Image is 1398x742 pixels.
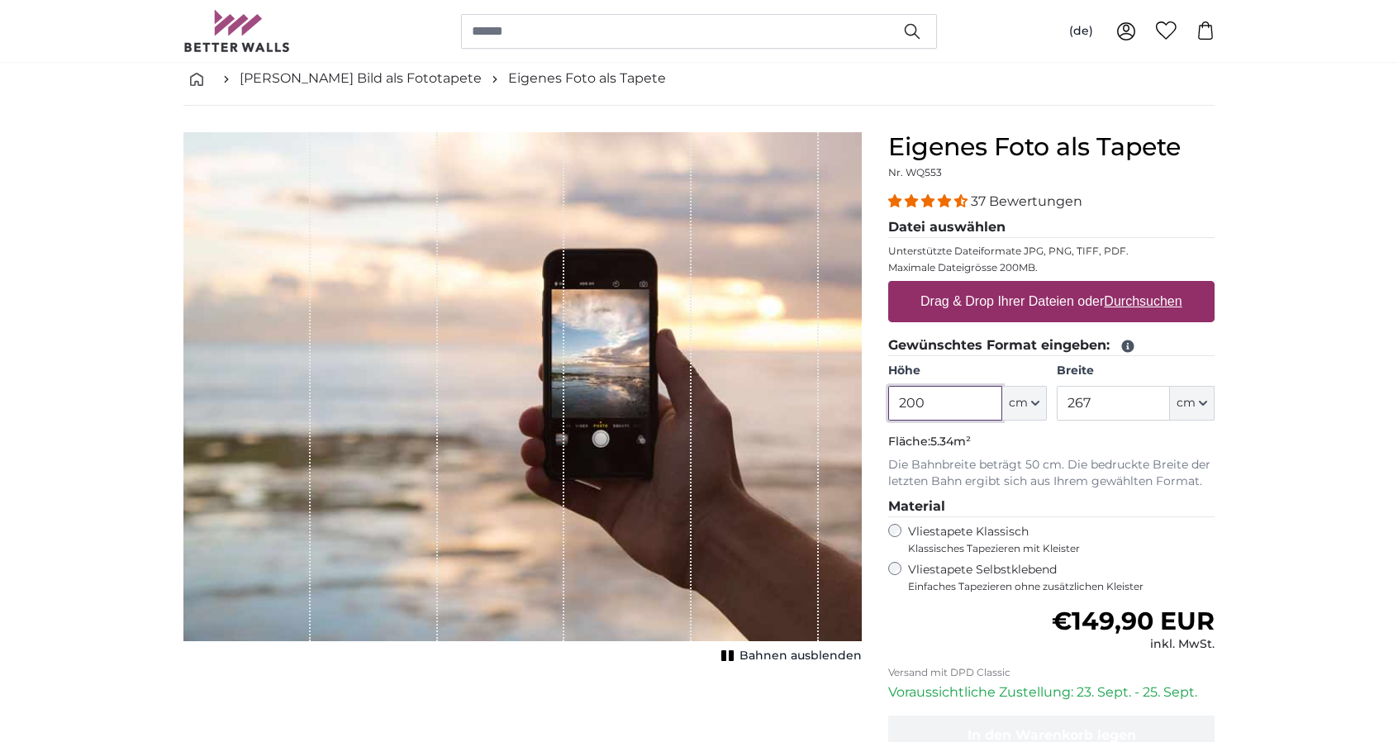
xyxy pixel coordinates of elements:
img: Betterwalls [183,10,291,52]
legend: Datei auswählen [888,217,1215,238]
legend: Gewünschtes Format eingeben: [888,335,1215,356]
p: Maximale Dateigrösse 200MB. [888,261,1215,274]
label: Höhe [888,363,1046,379]
span: Nr. WQ553 [888,166,942,178]
p: Die Bahnbreite beträgt 50 cm. Die bedruckte Breite der letzten Bahn ergibt sich aus Ihrem gewählt... [888,457,1215,490]
button: (de) [1056,17,1106,46]
span: 5.34m² [930,434,971,449]
h1: Eigenes Foto als Tapete [888,132,1215,162]
label: Vliestapete Selbstklebend [908,562,1215,593]
label: Drag & Drop Ihrer Dateien oder [914,285,1189,318]
span: cm [1009,395,1028,411]
p: Versand mit DPD Classic [888,666,1215,679]
p: Unterstützte Dateiformate JPG, PNG, TIFF, PDF. [888,245,1215,258]
span: cm [1177,395,1196,411]
span: 37 Bewertungen [971,193,1082,209]
button: cm [1170,386,1215,421]
a: [PERSON_NAME] Bild als Fototapete [240,69,482,88]
a: Eigenes Foto als Tapete [508,69,666,88]
u: Durchsuchen [1105,294,1182,308]
button: cm [1002,386,1047,421]
span: Einfaches Tapezieren ohne zusätzlichen Kleister [908,580,1215,593]
nav: breadcrumbs [183,52,1215,106]
label: Vliestapete Klassisch [908,524,1201,555]
span: €149,90 EUR [1052,606,1215,636]
span: Bahnen ausblenden [739,648,862,664]
button: Bahnen ausblenden [716,644,862,668]
div: 1 of 1 [183,132,862,668]
span: 4.32 stars [888,193,971,209]
legend: Material [888,497,1215,517]
p: Voraussichtliche Zustellung: 23. Sept. - 25. Sept. [888,683,1215,702]
div: inkl. MwSt. [1052,636,1215,653]
span: Klassisches Tapezieren mit Kleister [908,542,1201,555]
label: Breite [1057,363,1215,379]
p: Fläche: [888,434,1215,450]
